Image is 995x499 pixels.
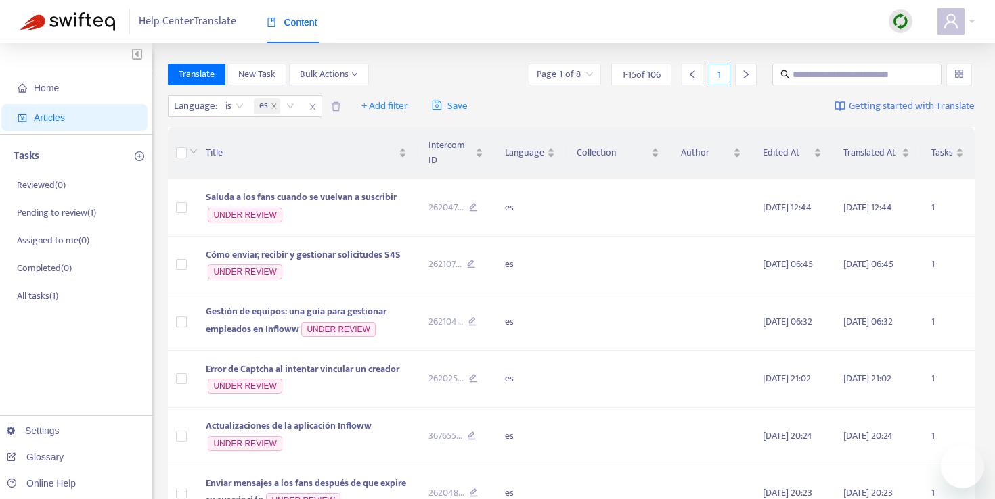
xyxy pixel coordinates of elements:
[179,67,215,82] span: Translate
[921,237,975,294] td: 1
[843,371,891,386] span: [DATE] 21:02
[206,361,399,377] span: Error de Captcha al intentar vincular un creador
[849,99,975,114] span: Getting started with Translate
[763,371,811,386] span: [DATE] 21:02
[670,127,752,179] th: Author
[835,101,845,112] img: image-link
[763,428,812,444] span: [DATE] 20:24
[843,145,899,160] span: Translated At
[17,233,89,247] p: Assigned to me ( 0 )
[331,101,341,112] span: delete
[139,9,236,34] span: Help Center Translate
[494,351,566,408] td: es
[34,112,65,123] span: Articles
[432,100,442,110] span: save
[921,293,975,351] td: 1
[941,445,984,488] iframe: Button to launch messaging window
[208,208,282,222] span: UNDER REVIEW
[921,408,975,465] td: 1
[843,256,893,272] span: [DATE] 06:45
[688,70,697,79] span: left
[494,293,566,351] td: es
[17,206,96,220] p: Pending to review ( 1 )
[7,425,60,436] a: Settings
[17,289,58,303] p: All tasks ( 1 )
[943,13,959,29] span: user
[34,82,59,93] span: Home
[432,98,468,114] span: Save
[763,199,812,215] span: [DATE] 12:44
[227,64,286,85] button: New Task
[741,70,751,79] span: right
[135,151,144,161] span: plus-circle
[169,96,219,116] span: Language :
[428,257,462,272] span: 262107 ...
[752,127,833,179] th: Edited At
[225,96,244,116] span: is
[18,113,27,122] span: account-book
[494,179,566,237] td: es
[494,127,566,179] th: Language
[208,436,282,451] span: UNDER REVIEW
[267,17,317,28] span: Content
[709,64,730,85] div: 1
[763,256,813,272] span: [DATE] 06:45
[206,189,397,205] span: Saluda a los fans cuando se vuelvan a suscribir
[763,314,812,329] span: [DATE] 06:32
[7,478,76,489] a: Online Help
[208,379,282,394] span: UNDER REVIEW
[238,67,275,82] span: New Task
[428,429,462,444] span: 367655 ...
[7,452,64,462] a: Glossary
[208,264,282,279] span: UNDER REVIEW
[190,147,198,156] span: down
[304,99,322,115] span: close
[259,98,268,114] span: es
[428,314,463,329] span: 262104 ...
[14,148,39,164] p: Tasks
[195,127,418,179] th: Title
[622,68,661,82] span: 1 - 15 of 106
[418,127,495,179] th: Intercom ID
[422,95,478,117] button: saveSave
[428,200,464,215] span: 262047 ...
[921,127,975,179] th: Tasks
[300,67,358,82] span: Bulk Actions
[921,179,975,237] td: 1
[20,12,115,31] img: Swifteq
[763,145,811,160] span: Edited At
[289,64,369,85] button: Bulk Actionsdown
[835,95,975,117] a: Getting started with Translate
[351,95,418,117] button: + Add filter
[17,261,72,275] p: Completed ( 0 )
[780,70,790,79] span: search
[206,145,396,160] span: Title
[843,199,892,215] span: [DATE] 12:44
[843,428,893,444] span: [DATE] 20:24
[681,145,730,160] span: Author
[271,103,278,110] span: close
[566,127,670,179] th: Collection
[301,322,375,337] span: UNDER REVIEW
[505,145,544,160] span: Language
[17,178,66,192] p: Reviewed ( 0 )
[921,351,975,408] td: 1
[494,237,566,294] td: es
[892,13,909,30] img: sync.dc5367851b00ba804db3.png
[254,98,280,114] span: es
[577,145,648,160] span: Collection
[428,371,464,386] span: 262025 ...
[206,247,401,262] span: Cómo enviar, recibir y gestionar solicitudes S4S
[267,18,276,27] span: book
[843,314,893,329] span: [DATE] 06:32
[931,145,953,160] span: Tasks
[18,83,27,93] span: home
[833,127,921,179] th: Translated At
[361,98,408,114] span: + Add filter
[206,418,372,433] span: Actualizaciones de la aplicación Infloww
[351,71,358,78] span: down
[168,64,225,85] button: Translate
[494,408,566,465] td: es
[206,304,386,337] span: Gestión de equipos: una guía para gestionar empleados en Infloww
[428,138,473,168] span: Intercom ID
